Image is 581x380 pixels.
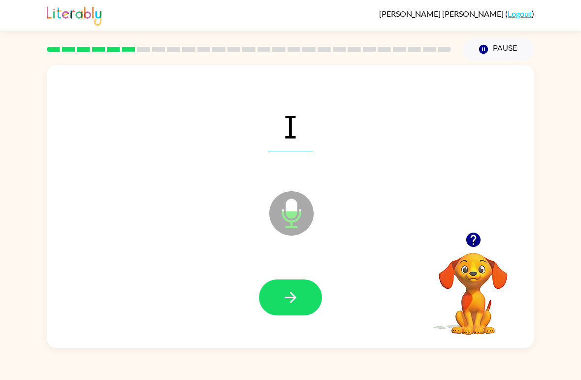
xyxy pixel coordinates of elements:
button: Pause [463,38,534,61]
span: I [268,100,313,151]
a: Logout [508,9,532,18]
span: [PERSON_NAME] [PERSON_NAME] [379,9,505,18]
img: Literably [47,4,101,26]
div: ( ) [379,9,534,18]
video: Your browser must support playing .mp4 files to use Literably. Please try using another browser. [424,238,522,336]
